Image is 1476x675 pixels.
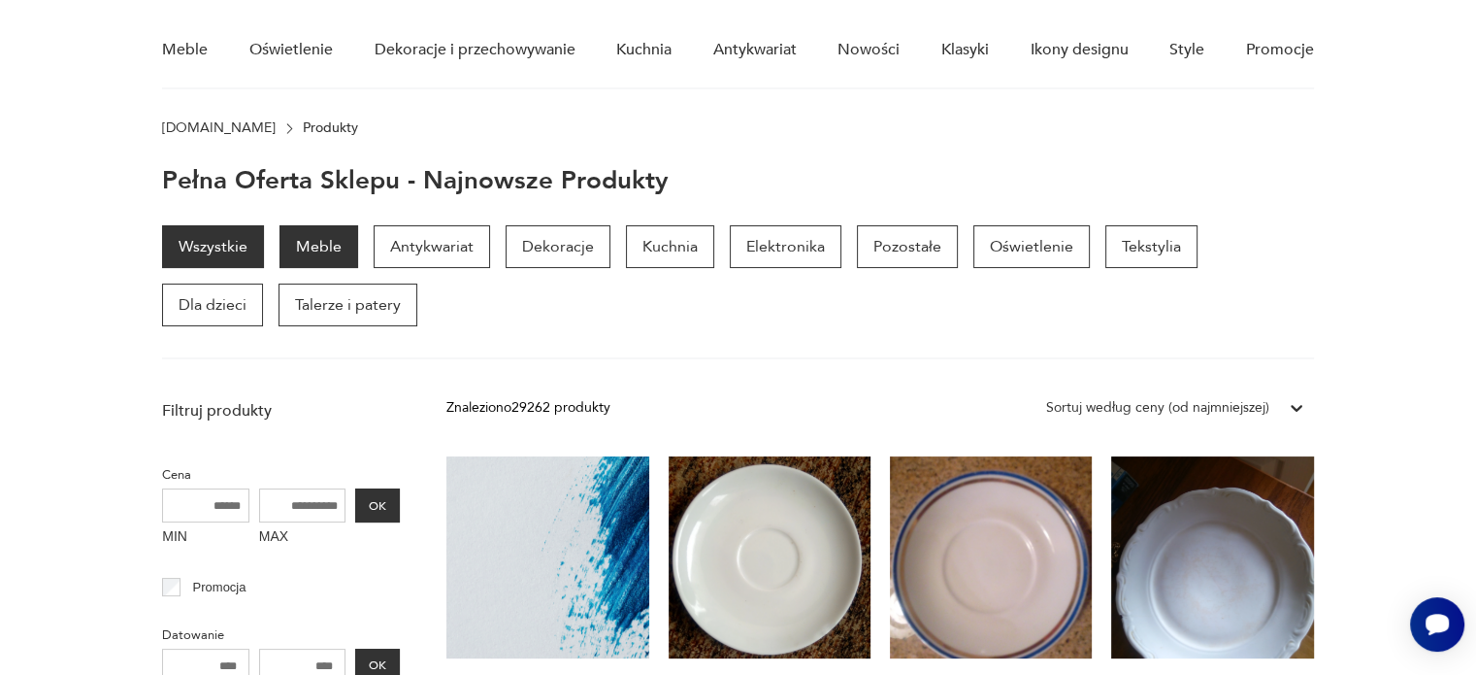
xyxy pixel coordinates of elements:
[303,120,358,136] p: Produkty
[1410,597,1464,652] iframe: Smartsupp widget button
[506,225,610,268] a: Dekoracje
[857,225,958,268] a: Pozostałe
[1046,397,1269,419] div: Sortuj według ceny (od najmniejszej)
[279,284,417,326] a: Talerze i patery
[973,225,1090,268] a: Oświetlenie
[626,225,714,268] a: Kuchnia
[162,523,249,554] label: MIN
[730,225,841,268] a: Elektronika
[259,523,346,554] label: MAX
[162,167,669,194] h1: Pełna oferta sklepu - najnowsze produkty
[162,225,264,268] a: Wszystkie
[162,13,208,87] a: Meble
[162,120,276,136] a: [DOMAIN_NAME]
[1105,225,1197,268] a: Tekstylia
[374,225,490,268] a: Antykwariat
[837,13,900,87] a: Nowości
[616,13,672,87] a: Kuchnia
[713,13,797,87] a: Antykwariat
[1169,13,1204,87] a: Style
[162,624,400,646] p: Datowanie
[162,464,400,486] p: Cena
[374,13,574,87] a: Dekoracje i przechowywanie
[193,577,246,598] p: Promocja
[162,400,400,422] p: Filtruj produkty
[249,13,333,87] a: Oświetlenie
[355,489,400,523] button: OK
[279,225,358,268] a: Meble
[1030,13,1128,87] a: Ikony designu
[162,284,263,326] a: Dla dzieci
[1246,13,1314,87] a: Promocje
[446,397,610,419] div: Znaleziono 29262 produkty
[941,13,989,87] a: Klasyki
